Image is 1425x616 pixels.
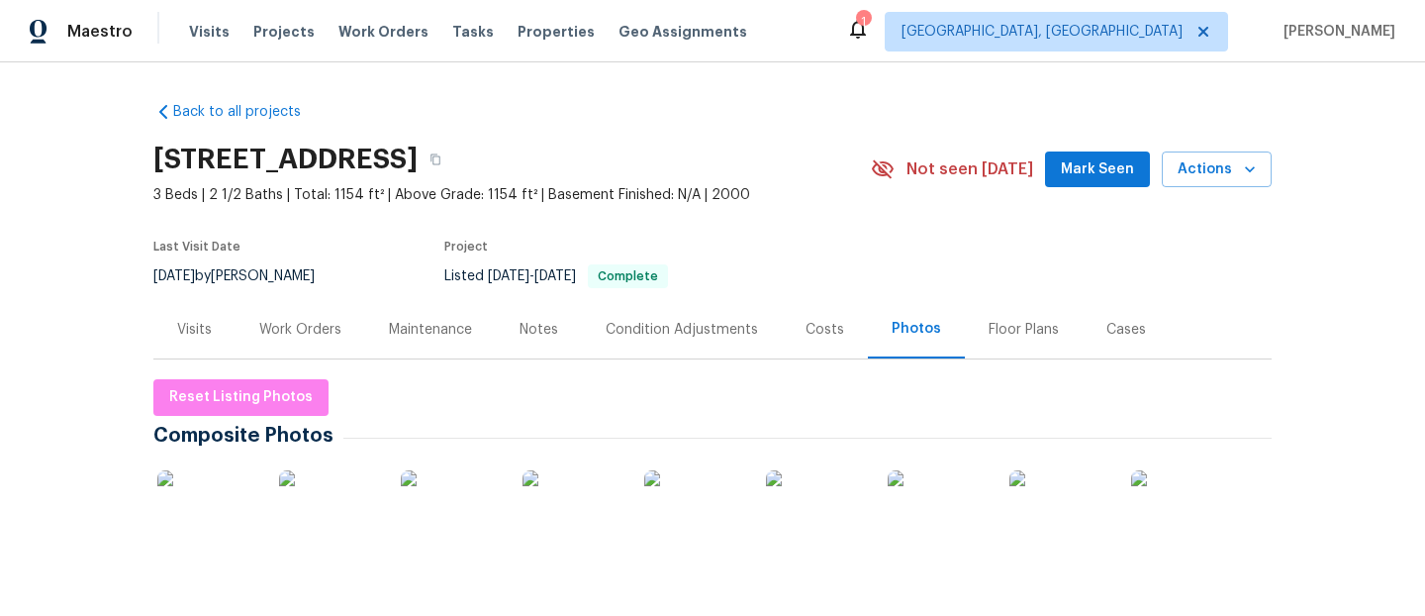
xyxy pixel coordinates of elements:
[153,379,329,416] button: Reset Listing Photos
[452,25,494,39] span: Tasks
[1162,152,1272,188] button: Actions
[153,102,343,122] a: Back to all projects
[520,320,558,340] div: Notes
[153,185,871,205] span: 3 Beds | 2 1/2 Baths | Total: 1154 ft² | Above Grade: 1154 ft² | Basement Finished: N/A | 2000
[444,241,488,253] span: Project
[153,241,240,253] span: Last Visit Date
[259,320,341,340] div: Work Orders
[856,12,870,32] div: 1
[606,320,758,340] div: Condition Adjustments
[989,320,1059,340] div: Floor Plans
[1276,22,1395,42] span: [PERSON_NAME]
[1178,157,1256,182] span: Actions
[153,264,338,288] div: by [PERSON_NAME]
[1106,320,1146,340] div: Cases
[389,320,472,340] div: Maintenance
[189,22,230,42] span: Visits
[906,159,1033,179] span: Not seen [DATE]
[169,385,313,410] span: Reset Listing Photos
[153,426,343,446] span: Composite Photos
[153,269,195,283] span: [DATE]
[902,22,1183,42] span: [GEOGRAPHIC_DATA], [GEOGRAPHIC_DATA]
[892,319,941,339] div: Photos
[488,269,576,283] span: -
[338,22,428,42] span: Work Orders
[806,320,844,340] div: Costs
[1061,157,1134,182] span: Mark Seen
[444,269,668,283] span: Listed
[153,150,418,169] h2: [STREET_ADDRESS]
[618,22,747,42] span: Geo Assignments
[488,269,529,283] span: [DATE]
[590,270,666,282] span: Complete
[418,142,453,177] button: Copy Address
[534,269,576,283] span: [DATE]
[177,320,212,340] div: Visits
[1045,152,1150,188] button: Mark Seen
[253,22,315,42] span: Projects
[67,22,133,42] span: Maestro
[518,22,595,42] span: Properties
